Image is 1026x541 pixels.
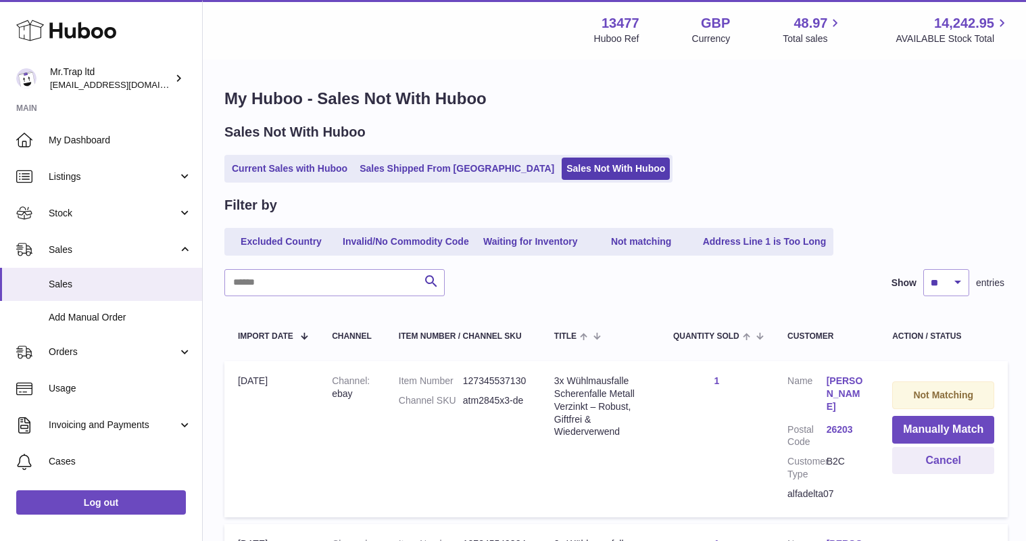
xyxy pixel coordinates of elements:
[896,32,1010,45] span: AVAILABLE Stock Total
[227,231,335,253] a: Excluded Country
[602,14,639,32] strong: 13477
[49,134,192,147] span: My Dashboard
[332,375,372,400] div: ebay
[224,361,318,517] td: [DATE]
[224,123,366,141] h2: Sales Not With Huboo
[892,332,994,341] div: Action / Status
[934,14,994,32] span: 14,242.95
[463,394,527,407] dd: atm2845x3-de
[783,32,843,45] span: Total sales
[224,196,277,214] h2: Filter by
[891,277,917,289] label: Show
[913,390,973,400] strong: Not Matching
[787,423,827,449] dt: Postal Code
[477,231,585,253] a: Waiting for Inventory
[892,447,994,475] button: Cancel
[49,455,192,468] span: Cases
[827,375,866,413] a: [PERSON_NAME]
[50,66,172,91] div: Mr.Trap ltd
[692,32,731,45] div: Currency
[698,231,831,253] a: Address Line 1 is Too Long
[562,158,670,180] a: Sales Not With Huboo
[49,278,192,291] span: Sales
[399,375,463,387] dt: Item Number
[332,375,370,386] strong: Channel
[238,332,293,341] span: Import date
[16,490,186,515] a: Log out
[463,375,527,387] dd: 127345537130
[787,375,827,417] dt: Name
[49,346,178,358] span: Orders
[714,375,720,386] a: 1
[49,170,178,183] span: Listings
[827,455,866,481] dd: B2C
[787,455,827,481] dt: Customer Type
[673,332,739,341] span: Quantity Sold
[227,158,352,180] a: Current Sales with Huboo
[49,382,192,395] span: Usage
[49,311,192,324] span: Add Manual Order
[976,277,1004,289] span: entries
[787,332,865,341] div: Customer
[399,394,463,407] dt: Channel SKU
[355,158,559,180] a: Sales Shipped From [GEOGRAPHIC_DATA]
[50,79,199,90] span: [EMAIL_ADDRESS][DOMAIN_NAME]
[332,332,372,341] div: Channel
[49,207,178,220] span: Stock
[896,14,1010,45] a: 14,242.95 AVAILABLE Stock Total
[399,332,527,341] div: Item Number / Channel SKU
[587,231,695,253] a: Not matching
[554,375,646,438] div: 3x Wühlmausfalle Scherenfalle Metall Verzinkt – Robust, Giftfrei & Wiederverwend
[16,68,36,89] img: office@grabacz.eu
[701,14,730,32] strong: GBP
[783,14,843,45] a: 48.97 Total sales
[594,32,639,45] div: Huboo Ref
[49,243,178,256] span: Sales
[338,231,474,253] a: Invalid/No Commodity Code
[49,419,178,431] span: Invoicing and Payments
[827,423,866,436] a: 26203
[892,416,994,444] button: Manually Match
[224,88,1004,110] h1: My Huboo - Sales Not With Huboo
[554,332,577,341] span: Title
[793,14,827,32] span: 48.97
[787,488,865,500] div: alfadelta07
